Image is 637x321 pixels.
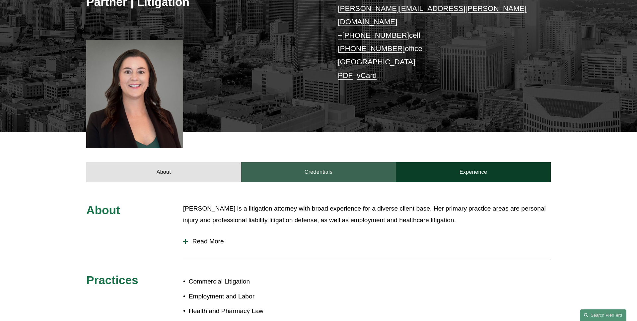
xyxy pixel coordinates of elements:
button: Read More [183,233,551,250]
p: Health and Pharmacy Law [189,305,318,317]
p: Commercial Litigation [189,276,318,288]
a: Experience [396,162,551,182]
a: About [86,162,241,182]
a: [PHONE_NUMBER] [338,44,405,53]
span: Read More [188,238,551,245]
a: [PHONE_NUMBER] [342,31,409,39]
a: vCard [357,71,377,80]
a: Credentials [241,162,396,182]
span: Practices [86,274,138,287]
a: + [338,31,342,39]
a: PDF [338,71,353,80]
p: Employment and Labor [189,291,318,302]
a: Search this site [580,309,626,321]
span: About [86,204,120,217]
p: [PERSON_NAME] is a litigation attorney with broad experience for a diverse client base. Her prima... [183,203,551,226]
p: cell office [GEOGRAPHIC_DATA] – [338,2,531,82]
a: [PERSON_NAME][EMAIL_ADDRESS][PERSON_NAME][DOMAIN_NAME] [338,4,527,26]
